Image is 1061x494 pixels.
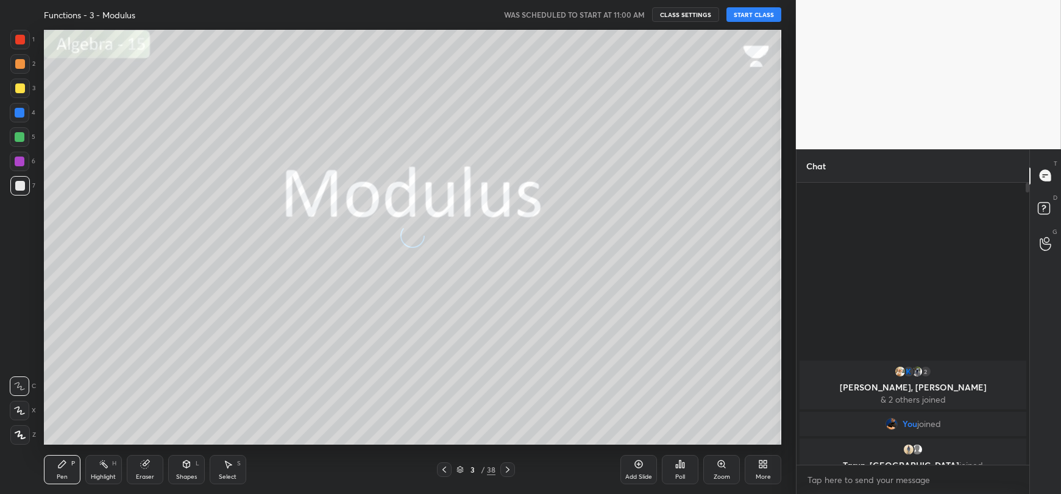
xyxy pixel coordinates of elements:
[10,103,35,122] div: 4
[10,425,36,445] div: Z
[10,30,35,49] div: 1
[652,7,719,22] button: CLASS SETTINGS
[807,460,1019,470] p: Tarun, [GEOGRAPHIC_DATA]
[714,474,730,480] div: Zoom
[807,395,1019,404] p: & 2 others joined
[894,365,906,378] img: f3948dc81aea49adb1b301dab449985c.jpg
[504,9,645,20] h5: WAS SCHEDULED TO START AT 11:00 AM
[57,474,68,480] div: Pen
[903,365,915,378] img: 6fd21b39855a41468249386422f0a7e0.png
[726,7,781,22] button: START CLASS
[1052,227,1057,236] p: G
[219,474,236,480] div: Select
[196,460,199,467] div: L
[756,474,771,480] div: More
[10,401,36,420] div: X
[807,383,1019,392] p: [PERSON_NAME], [PERSON_NAME]
[917,419,940,429] span: joined
[885,418,897,430] img: 6aa3843a5e0b4d6483408a2c5df8531d.png
[91,474,116,480] div: Highlight
[487,464,495,475] div: 38
[1054,159,1057,168] p: T
[481,466,484,473] div: /
[44,9,135,21] h4: Functions - 3 - Modulus
[797,150,836,182] p: Chat
[176,474,197,480] div: Shapes
[920,365,932,378] div: 2
[10,54,35,74] div: 2
[10,176,35,196] div: 7
[237,460,241,467] div: S
[466,466,478,473] div: 3
[10,79,35,98] div: 3
[10,152,35,171] div: 6
[675,474,685,480] div: Poll
[902,419,917,429] span: You
[959,459,983,471] span: joined
[10,376,36,396] div: C
[911,443,923,456] img: default.png
[112,460,116,467] div: H
[903,443,915,456] img: 8e40ce04dec84502a999c7f900f0f757.jpg
[10,127,35,147] div: 5
[1053,193,1057,202] p: D
[136,474,154,480] div: Eraser
[625,474,652,480] div: Add Slide
[911,365,923,378] img: 1792d6c43f06446fb2768c62382d13dc.jpg
[797,358,1029,465] div: grid
[71,460,75,467] div: P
